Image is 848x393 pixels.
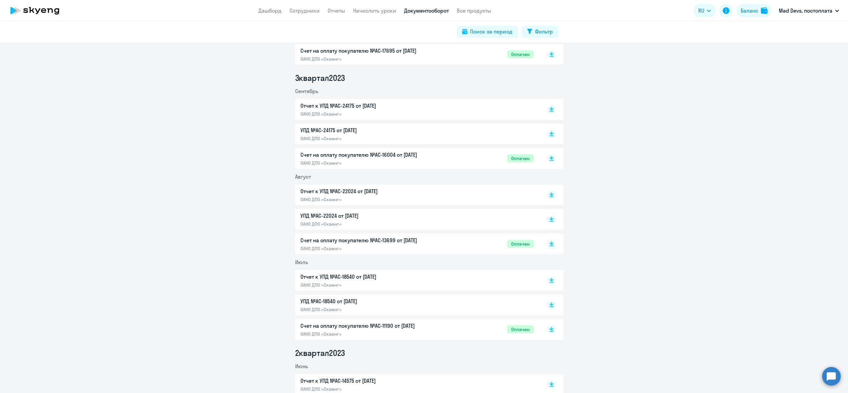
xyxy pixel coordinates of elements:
p: Mad Devs, постоплата [779,7,832,15]
p: ОАНО ДПО «Скаенг» [300,196,440,202]
a: УПД №AC-18540 от [DATE]ОАНО ДПО «Скаенг» [300,297,534,312]
div: Баланс [741,7,758,15]
p: ОАНО ДПО «Скаенг» [300,221,440,227]
a: Отчет к УПД №AC-24175 от [DATE]ОАНО ДПО «Скаенг» [300,102,534,117]
a: Счет на оплату покупателю №AC-13699 от [DATE]ОАНО ДПО «Скаенг»Оплачен [300,236,534,252]
a: УПД №AC-22024 от [DATE]ОАНО ДПО «Скаенг» [300,212,534,227]
img: balance [761,7,768,14]
button: RU [694,4,715,17]
a: Отчет к УПД №AC-22024 от [DATE]ОАНО ДПО «Скаенг» [300,187,534,202]
p: Отчет к УПД №AC-14575 от [DATE] [300,377,440,385]
p: Счет на оплату покупателю №AC-17695 от [DATE] [300,47,440,55]
a: Отчет к УПД №AC-14575 от [DATE]ОАНО ДПО «Скаенг» [300,377,534,392]
a: Отчет к УПД №AC-18540 от [DATE]ОАНО ДПО «Скаенг» [300,273,534,288]
li: 3 квартал 2023 [295,73,563,83]
p: УПД №AC-22024 от [DATE] [300,212,440,220]
p: ОАНО ДПО «Скаенг» [300,111,440,117]
a: Счет на оплату покупателю №AC-17695 от [DATE]ОАНО ДПО «Скаенг»Оплачен [300,47,534,62]
p: Отчет к УПД №AC-18540 от [DATE] [300,273,440,281]
span: Оплачен [507,50,534,58]
span: Июнь [295,363,308,369]
p: Счет на оплату покупателю №AC-13699 от [DATE] [300,236,440,244]
p: Счет на оплату покупателю №AC-16004 от [DATE] [300,151,440,159]
button: Поиск за период [457,26,518,38]
p: УПД №AC-18540 от [DATE] [300,297,440,305]
a: Документооборот [404,7,449,14]
div: Поиск за период [470,28,512,35]
li: 2 квартал 2023 [295,348,563,358]
button: Фильтр [522,26,558,38]
p: Счет на оплату покупателю №AC-11190 от [DATE] [300,322,440,330]
a: Отчеты [328,7,345,14]
span: Оплачен [507,154,534,162]
a: Все продукты [457,7,491,14]
a: Счет на оплату покупателю №AC-11190 от [DATE]ОАНО ДПО «Скаенг»Оплачен [300,322,534,337]
span: Сентябрь [295,88,318,94]
a: Начислить уроки [353,7,396,14]
p: ОАНО ДПО «Скаенг» [300,331,440,337]
p: ОАНО ДПО «Скаенг» [300,246,440,252]
span: Оплачен [507,325,534,333]
div: Фильтр [535,28,553,35]
p: Отчет к УПД №AC-22024 от [DATE] [300,187,440,195]
a: УПД №AC-24175 от [DATE]ОАНО ДПО «Скаенг» [300,126,534,141]
a: Дашборд [258,7,282,14]
button: Балансbalance [737,4,771,17]
span: Оплачен [507,240,534,248]
span: Август [295,173,311,180]
p: ОАНО ДПО «Скаенг» [300,160,440,166]
p: УПД №AC-24175 от [DATE] [300,126,440,134]
p: Отчет к УПД №AC-24175 от [DATE] [300,102,440,110]
a: Сотрудники [290,7,320,14]
p: ОАНО ДПО «Скаенг» [300,307,440,312]
span: Июль [295,259,308,265]
button: Mad Devs, постоплата [775,3,842,19]
p: ОАНО ДПО «Скаенг» [300,56,440,62]
span: RU [698,7,704,15]
p: ОАНО ДПО «Скаенг» [300,136,440,141]
p: ОАНО ДПО «Скаенг» [300,282,440,288]
a: Счет на оплату покупателю №AC-16004 от [DATE]ОАНО ДПО «Скаенг»Оплачен [300,151,534,166]
p: ОАНО ДПО «Скаенг» [300,386,440,392]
